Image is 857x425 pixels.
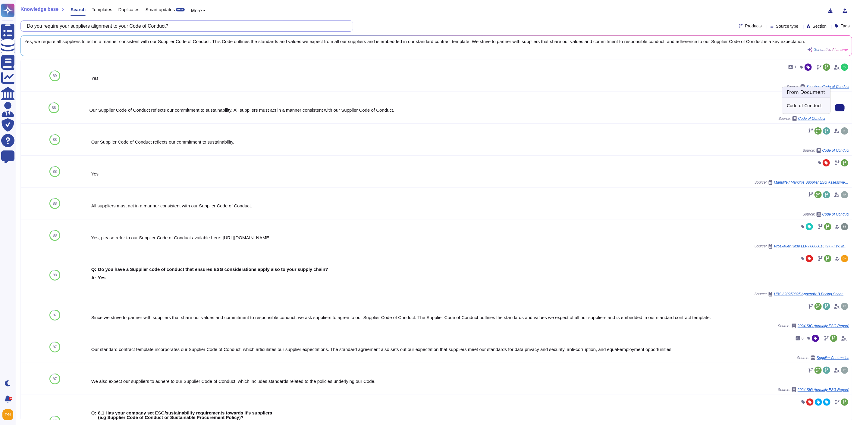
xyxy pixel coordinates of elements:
[176,8,185,11] div: BETA
[91,379,849,383] div: We also expect our suppliers to adhere to our Supplier Code of Conduct, which includes standards ...
[98,411,272,420] b: 8.1 Has your company set ESG/sustainability requirements towards it's suppliers (e.g Supplier Cod...
[778,324,849,328] span: Source:
[2,409,13,420] img: user
[98,275,106,280] b: Yes
[774,181,849,184] span: Manulife / Manulife Supplier ESG Assessment Questionnaire Supplier Version
[803,148,849,153] span: Source:
[52,106,56,110] span: 88
[53,345,57,349] span: 87
[778,387,849,392] span: Source:
[53,138,57,141] span: 88
[91,235,849,240] div: Yes, please refer to our Supplier Code of Conduct available here: [URL][DOMAIN_NAME].
[794,65,796,69] span: 1
[91,411,96,420] b: Q:
[53,74,57,78] span: 89
[1,408,17,421] button: user
[798,324,849,328] span: 2024 SIG (formally ESG Report)
[53,273,57,277] span: 88
[797,355,849,360] span: Source:
[802,337,804,340] span: 0
[91,140,849,144] div: Our Supplier Code of Conduct reflects our commitment to sustainability.
[782,87,830,98] h3: From Document
[91,347,849,352] div: Our standard contract template incorporates our Supplier Code of Conduct, which articulates our s...
[53,170,57,173] span: 88
[841,303,848,310] img: user
[774,244,849,248] span: Proskauer Rose LLP / 0000015797 - FW: Invoice Submission: Consulting Services Fees: Resiliency Pl...
[91,172,849,176] div: Yes
[71,7,86,12] span: Search
[798,117,825,120] span: Code of Conduct
[89,108,825,112] div: Our Supplier Code of Conduct reflects our commitment to sustainability. All suppliers must act in...
[817,356,849,360] span: Supplier Contracting
[822,212,849,216] span: Code of Conduct
[813,24,827,28] span: Section
[803,212,849,217] span: Source:
[841,127,848,135] img: user
[779,116,825,121] span: Source:
[782,98,830,114] div: Code of Conduct
[841,191,848,198] img: user
[53,202,57,205] span: 88
[91,267,96,271] b: Q:
[755,244,849,249] span: Source:
[814,48,848,51] span: Generative AI answer
[53,313,57,317] span: 87
[841,367,848,374] img: user
[53,234,57,237] span: 88
[841,64,848,71] img: user
[9,397,12,400] div: 9+
[91,203,849,208] div: All suppliers must act in a manner consistent with our Supplier Code of Conduct.
[53,419,57,423] span: 87
[798,388,849,392] span: 2024 SIG (formally ESG Report)
[841,223,848,230] img: user
[822,149,849,152] span: Code of Conduct
[24,39,848,44] span: Yes, we require all suppliers to act in a manner consistent with our Supplier Code of Conduct. Th...
[776,24,799,28] span: Source type
[786,84,849,89] span: Source:
[841,255,848,262] img: user
[53,377,57,381] span: 87
[191,8,202,13] span: More
[806,85,849,88] span: Suppliers Code of Conduct
[98,267,328,271] b: Do you have a Supplier code of conduct that ensures ESG considerations apply also to your supply ...
[774,292,849,296] span: UBS / 20250825 Appendix B Pricing Sheet VENDOR NAME
[755,292,849,296] span: Source:
[91,275,96,280] b: A:
[841,24,850,28] span: Tags
[91,315,849,320] div: Since we strive to partner with suppliers that share our values and commitment to responsible con...
[20,7,58,12] span: Knowledge base
[146,7,175,12] span: Smart updates
[91,76,849,80] div: Yes
[92,7,112,12] span: Templates
[755,180,849,185] span: Source:
[118,7,140,12] span: Duplicates
[24,21,347,31] input: Search a question or template...
[745,24,762,28] span: Products
[191,7,206,14] button: More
